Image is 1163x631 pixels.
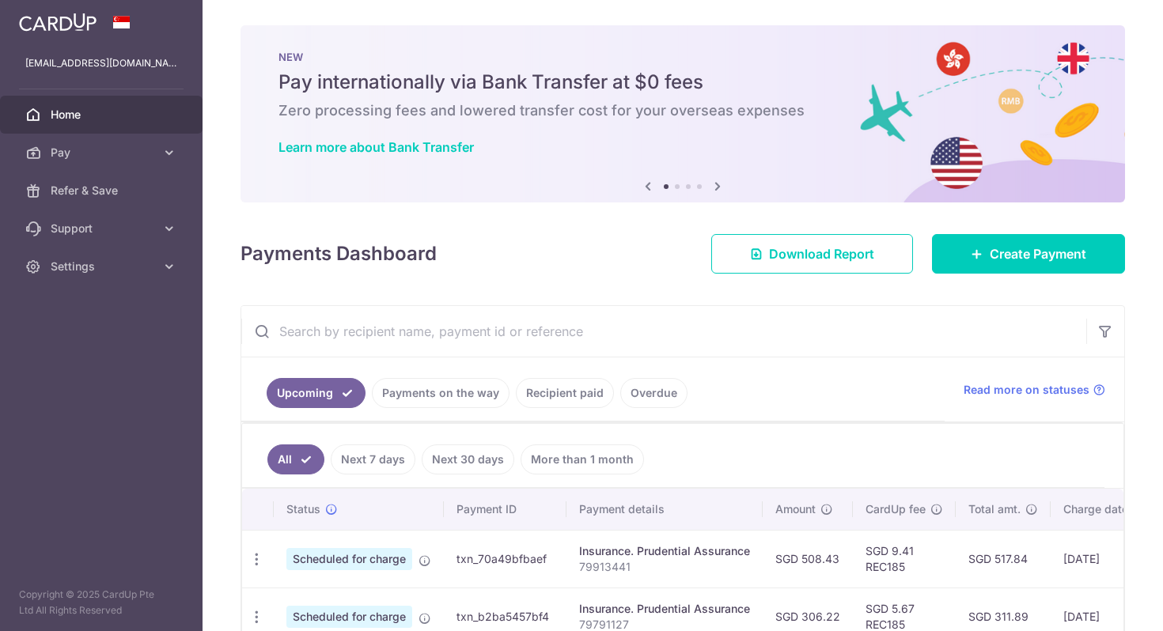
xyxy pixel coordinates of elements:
[241,306,1086,357] input: Search by recipient name, payment id or reference
[51,145,155,161] span: Pay
[711,234,913,274] a: Download Report
[775,501,816,517] span: Amount
[579,559,750,575] p: 79913441
[932,234,1125,274] a: Create Payment
[769,244,874,263] span: Download Report
[579,543,750,559] div: Insurance. Prudential Assurance
[241,240,437,268] h4: Payments Dashboard
[579,601,750,617] div: Insurance. Prudential Assurance
[1063,501,1128,517] span: Charge date
[763,530,853,588] td: SGD 508.43
[956,530,1051,588] td: SGD 517.84
[866,501,926,517] span: CardUp fee
[51,221,155,236] span: Support
[278,70,1087,95] h5: Pay internationally via Bank Transfer at $0 fees
[372,378,510,408] a: Payments on the way
[1051,530,1158,588] td: [DATE]
[620,378,688,408] a: Overdue
[990,244,1086,263] span: Create Payment
[521,444,644,474] a: More than 1 month
[964,382,1105,398] a: Read more on statuses
[19,13,97,32] img: CardUp
[516,378,614,408] a: Recipient paid
[422,444,514,474] a: Next 30 days
[444,489,566,530] th: Payment ID
[267,378,366,408] a: Upcoming
[278,101,1087,120] h6: Zero processing fees and lowered transfer cost for your overseas expenses
[286,501,320,517] span: Status
[267,444,324,474] a: All
[278,51,1087,63] p: NEW
[25,55,177,71] p: [EMAIL_ADDRESS][DOMAIN_NAME]
[964,382,1089,398] span: Read more on statuses
[51,183,155,198] span: Refer & Save
[51,259,155,274] span: Settings
[853,530,956,588] td: SGD 9.41 REC185
[444,530,566,588] td: txn_70a49bfbaef
[51,107,155,123] span: Home
[968,501,1021,517] span: Total amt.
[286,548,412,570] span: Scheduled for charge
[278,139,474,155] a: Learn more about Bank Transfer
[331,444,415,474] a: Next 7 days
[566,489,763,530] th: Payment details
[286,606,412,628] span: Scheduled for charge
[241,25,1125,202] img: Bank transfer banner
